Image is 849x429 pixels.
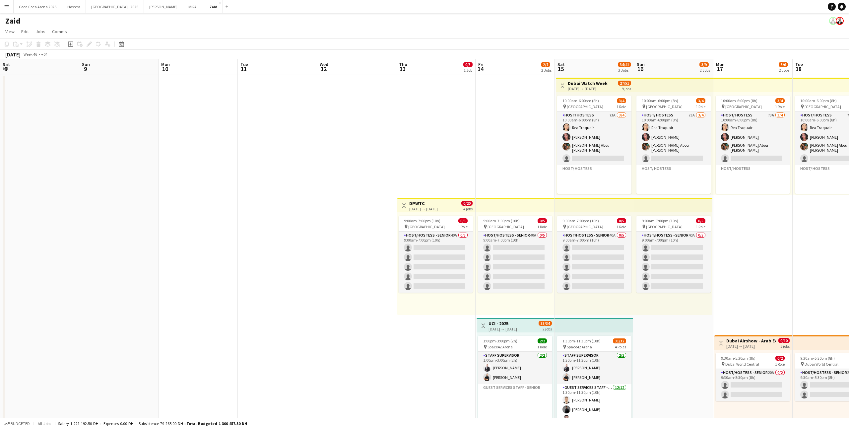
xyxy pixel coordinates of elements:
span: [GEOGRAPHIC_DATA] [805,104,841,109]
span: 1 Role [458,224,468,229]
span: Space42 Arena [488,344,513,349]
span: 1 Role [696,104,705,109]
span: Comms [52,29,67,35]
div: +04 [41,52,47,57]
span: 10:00am-6:00pm (8h) [721,98,757,103]
span: 9:00am-7:00pm (10h) [642,218,678,223]
app-card-role-placeholder: Host/ Hostess [716,165,790,322]
div: 2 Jobs [700,68,710,73]
app-card-role: Host/Hostess - Senior40A0/59:00am-7:00pm (10h) [636,232,711,293]
span: Sat [557,61,565,67]
app-card-role-placeholder: Host/ Hostess [636,165,711,322]
span: 0/5 [538,218,547,223]
span: Tue [795,61,803,67]
span: 17 [715,65,725,73]
div: 10:00am-6:00pm (8h)3/4 [GEOGRAPHIC_DATA]1 RoleHost/ Hostess73A3/410:00am-6:00pm (8h)Rea Traquair[... [636,96,711,194]
div: 2 jobs [543,326,552,331]
span: 27/51 [618,81,631,86]
span: [GEOGRAPHIC_DATA] [646,224,683,229]
a: Edit [19,27,32,36]
span: [GEOGRAPHIC_DATA] [567,104,603,109]
span: [GEOGRAPHIC_DATA] [567,224,603,229]
a: Comms [49,27,70,36]
span: 1:00pm-3:00pm (2h) [483,338,517,343]
span: 3/4 [696,98,705,103]
span: 1 Role [537,224,547,229]
span: Mon [716,61,725,67]
span: Budgeted [11,421,30,426]
span: 3/9 [699,62,709,67]
span: 9:30am-5:30pm (8h) [721,356,755,361]
span: 0/20 [461,201,473,206]
span: Week 46 [22,52,38,57]
span: Wed [320,61,328,67]
span: Jobs [35,29,45,35]
div: 9:00am-7:00pm (10h)0/5 [GEOGRAPHIC_DATA]1 RoleHost/Hostess - Senior40A0/59:00am-7:00pm (10h) [478,216,552,293]
span: 0/2 [775,356,785,361]
button: MIRAL [183,0,204,13]
div: 5 jobs [780,343,790,349]
span: View [5,29,15,35]
span: 4 Roles [615,344,626,349]
app-job-card: 10:00am-6:00pm (8h)3/4 [GEOGRAPHIC_DATA]1 RoleHost/ Hostess73A3/410:00am-6:00pm (8h)Rea Traquair[... [557,96,631,194]
span: 2/7 [541,62,550,67]
app-user-avatar: Zaid Rahmoun [836,17,844,25]
button: Coca Coca Arena 2025 [14,0,62,13]
div: [DATE] [5,51,21,58]
app-card-role: Host/ Hostess73A3/410:00am-6:00pm (8h)Rea Traquair[PERSON_NAME][PERSON_NAME] Abou [PERSON_NAME] [557,111,631,165]
span: 9:00am-7:00pm (10h) [562,218,599,223]
div: [DATE] → [DATE] [568,86,608,91]
h1: Zaid [5,16,21,26]
div: 1 Job [464,68,472,73]
span: 11 [239,65,248,73]
button: Hostess [62,0,86,13]
app-job-card: 9:00am-7:00pm (10h)0/5 [GEOGRAPHIC_DATA]1 RoleHost/Hostess - Senior40A0/59:00am-7:00pm (10h) [399,216,473,293]
div: [DATE] → [DATE] [409,206,438,211]
button: Budgeted [3,420,31,427]
span: 9:00am-7:00pm (10h) [483,218,520,223]
span: 10 [160,65,170,73]
app-user-avatar: Zaid Rahmoun [829,17,837,25]
span: Space42 Arena [567,344,592,349]
span: [GEOGRAPHIC_DATA] [488,224,524,229]
h3: Dubai Airshow - Arab Expo [726,338,776,344]
span: Total Budgeted 1 300 457.50 DH [186,421,247,426]
span: 2/2 [538,338,547,343]
app-card-role: Host/Hostess - Senior40A0/59:00am-7:00pm (10h) [478,232,552,293]
span: Dubai World Central [805,362,838,367]
span: 15 [556,65,565,73]
div: 9 jobs [622,86,631,91]
span: Thu [399,61,407,67]
app-job-card: 9:00am-7:00pm (10h)0/5 [GEOGRAPHIC_DATA]1 RoleHost/Hostess - Senior40A0/59:00am-7:00pm (10h) [636,216,711,293]
span: 0/5 [696,218,705,223]
span: [GEOGRAPHIC_DATA] [725,104,762,109]
app-job-card: 10:00am-6:00pm (8h)3/4 [GEOGRAPHIC_DATA]1 RoleHost/ Hostess73A3/410:00am-6:00pm (8h)Rea Traquair[... [716,96,790,194]
app-card-role: Host/ Hostess73A3/410:00am-6:00pm (8h)Rea Traquair[PERSON_NAME][PERSON_NAME] Abou [PERSON_NAME] [636,111,711,165]
span: 1 Role [696,224,705,229]
app-job-card: 9:00am-7:00pm (10h)0/5 [GEOGRAPHIC_DATA]1 RoleHost/Hostess - Senior40A0/59:00am-7:00pm (10h) [557,216,631,293]
span: 0/5 [617,218,626,223]
app-job-card: 9:30am-5:30pm (8h)0/2 Dubai World Central1 RoleHost/Hostess - Senior20A0/29:30am-5:30pm (8h) [716,353,790,401]
div: 2 Jobs [779,68,789,73]
span: 16 [636,65,645,73]
span: 3/4 [617,98,626,103]
a: View [3,27,17,36]
span: 13 [398,65,407,73]
span: Fri [478,61,484,67]
span: 3/6 [779,62,788,67]
span: 3/4 [775,98,785,103]
span: 1:30pm-11:30pm (10h) [562,338,601,343]
app-card-role: Staff Supervisor2/21:00pm-3:00pm (2h)[PERSON_NAME][PERSON_NAME] [478,352,552,384]
span: Sun [637,61,645,67]
span: 14 [477,65,484,73]
span: 8 [2,65,10,73]
span: 18 [794,65,803,73]
div: 3 Jobs [618,68,631,73]
span: 33/34 [539,321,552,326]
span: 9:30am-5:30pm (8h) [800,356,835,361]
